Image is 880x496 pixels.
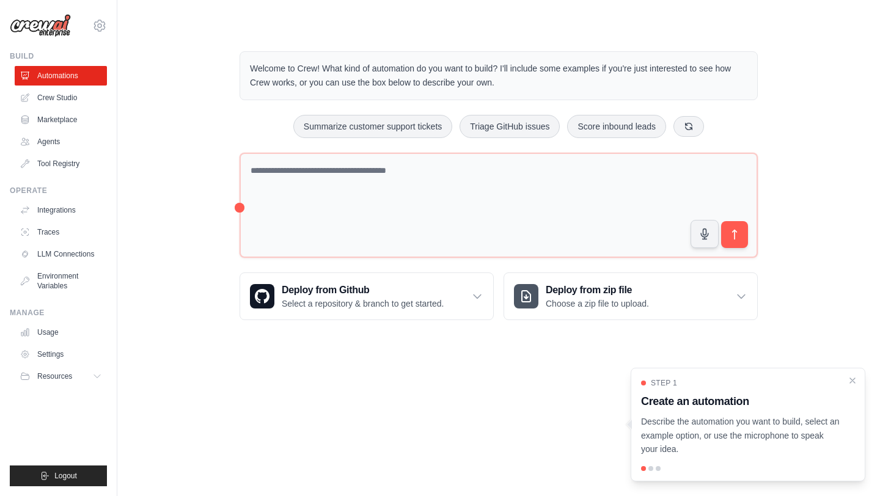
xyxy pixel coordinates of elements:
[10,51,107,61] div: Build
[848,376,857,385] button: Close walkthrough
[15,200,107,220] a: Integrations
[293,115,452,138] button: Summarize customer support tickets
[15,244,107,264] a: LLM Connections
[15,345,107,364] a: Settings
[54,471,77,481] span: Logout
[37,371,72,381] span: Resources
[546,297,649,310] p: Choose a zip file to upload.
[641,393,840,410] h3: Create an automation
[15,222,107,242] a: Traces
[651,378,677,388] span: Step 1
[282,283,444,297] h3: Deploy from Github
[15,367,107,386] button: Resources
[15,110,107,129] a: Marketplace
[250,62,747,90] p: Welcome to Crew! What kind of automation do you want to build? I'll include some examples if you'...
[15,323,107,342] a: Usage
[15,132,107,151] a: Agents
[641,415,840,456] p: Describe the automation you want to build, select an example option, or use the microphone to spe...
[15,66,107,86] a: Automations
[10,465,107,486] button: Logout
[10,14,71,37] img: Logo
[15,266,107,296] a: Environment Variables
[567,115,666,138] button: Score inbound leads
[15,154,107,173] a: Tool Registry
[15,88,107,108] a: Crew Studio
[10,308,107,318] div: Manage
[10,186,107,195] div: Operate
[546,283,649,297] h3: Deploy from zip file
[282,297,444,310] p: Select a repository & branch to get started.
[460,115,560,138] button: Triage GitHub issues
